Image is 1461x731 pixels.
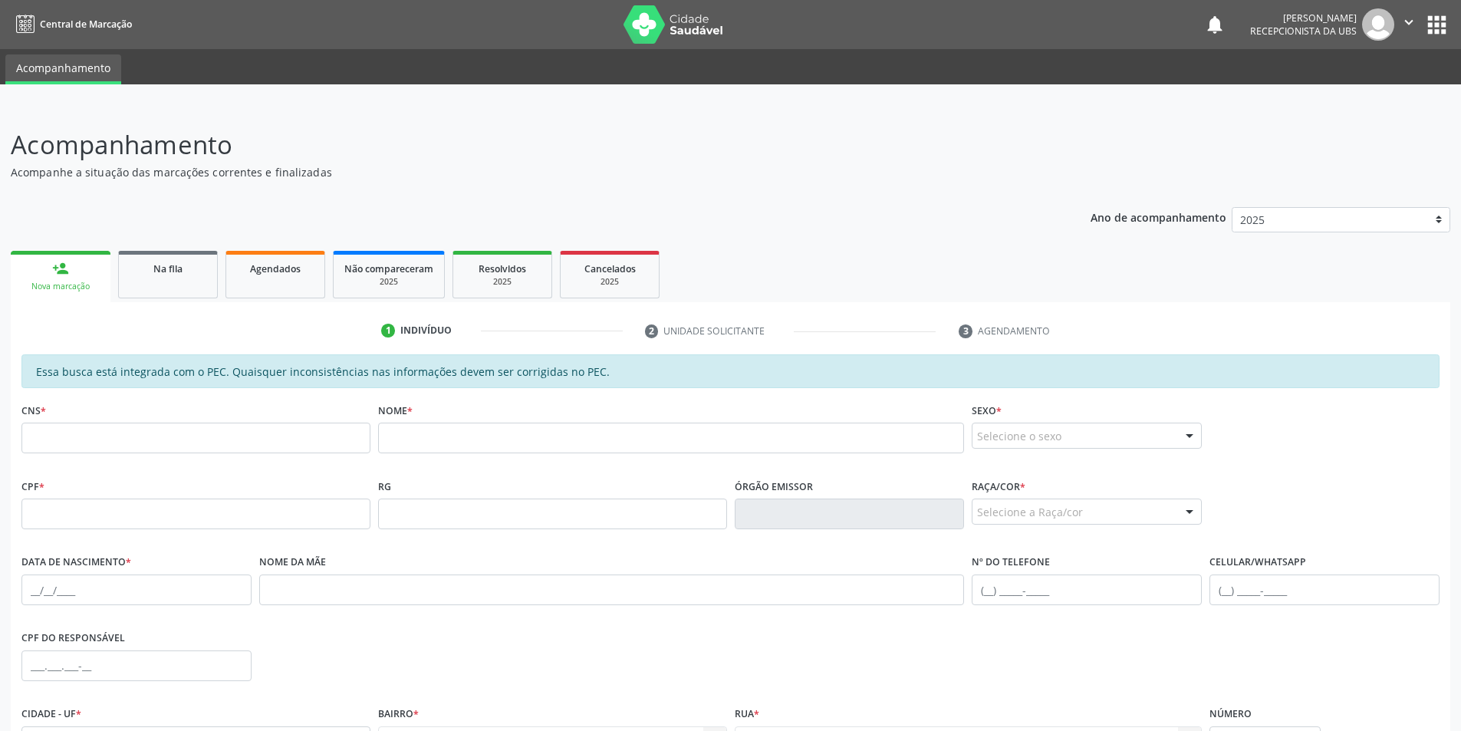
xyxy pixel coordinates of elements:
label: Rua [735,703,759,726]
label: CPF do responsável [21,627,125,650]
button: apps [1423,12,1450,38]
label: Sexo [972,399,1002,423]
span: Agendados [250,262,301,275]
label: Cidade - UF [21,703,81,726]
label: Nome da mãe [259,551,326,575]
span: Na fila [153,262,183,275]
input: (__) _____-_____ [1209,575,1440,605]
div: 2025 [344,276,433,288]
span: Recepcionista da UBS [1250,25,1357,38]
input: (__) _____-_____ [972,575,1202,605]
label: Data de nascimento [21,551,131,575]
p: Acompanhe a situação das marcações correntes e finalizadas [11,164,1018,180]
div: 2025 [571,276,648,288]
label: Nº do Telefone [972,551,1050,575]
button: notifications [1204,14,1226,35]
span: Central de Marcação [40,18,132,31]
button:  [1394,8,1423,41]
div: person_add [52,260,69,277]
label: Bairro [378,703,419,726]
div: Nova marcação [21,281,100,292]
div: 2025 [464,276,541,288]
img: img [1362,8,1394,41]
input: __/__/____ [21,575,252,605]
label: Órgão emissor [735,475,813,499]
a: Central de Marcação [11,12,132,37]
span: Selecione a Raça/cor [977,504,1083,520]
label: Número [1209,703,1252,726]
a: Acompanhamento [5,54,121,84]
label: CNS [21,399,46,423]
p: Ano de acompanhamento [1091,207,1226,226]
label: Celular/WhatsApp [1209,551,1306,575]
input: ___.___.___-__ [21,650,252,681]
label: RG [378,475,391,499]
span: Resolvidos [479,262,526,275]
div: [PERSON_NAME] [1250,12,1357,25]
div: Indivíduo [400,324,452,338]
div: 1 [381,324,395,338]
div: Essa busca está integrada com o PEC. Quaisquer inconsistências nas informações devem ser corrigid... [21,354,1440,388]
label: Raça/cor [972,475,1025,499]
span: Não compareceram [344,262,433,275]
label: CPF [21,475,44,499]
p: Acompanhamento [11,126,1018,164]
i:  [1400,14,1417,31]
span: Selecione o sexo [977,428,1061,444]
span: Cancelados [584,262,636,275]
label: Nome [378,399,413,423]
